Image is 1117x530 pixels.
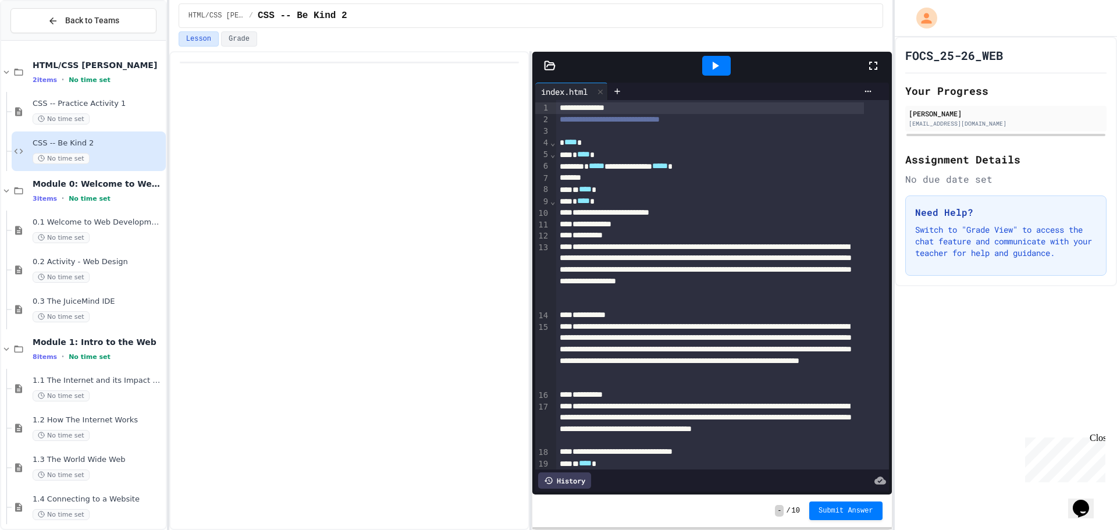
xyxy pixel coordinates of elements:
[904,5,940,31] div: My Account
[33,297,163,307] span: 0.3 The JuiceMind IDE
[535,173,550,184] div: 7
[909,108,1103,119] div: [PERSON_NAME]
[535,208,550,219] div: 10
[535,137,550,149] div: 4
[535,447,550,458] div: 18
[33,138,163,148] span: CSS -- Be Kind 2
[62,194,64,203] span: •
[535,161,550,172] div: 6
[905,151,1107,168] h2: Assignment Details
[69,195,111,202] span: No time set
[535,401,550,447] div: 17
[33,390,90,401] span: No time set
[535,184,550,195] div: 8
[535,196,550,208] div: 9
[249,11,253,20] span: /
[819,506,873,515] span: Submit Answer
[33,337,163,347] span: Module 1: Intro to the Web
[535,310,550,322] div: 14
[1020,433,1105,482] iframe: chat widget
[65,15,119,27] span: Back to Teams
[535,126,550,137] div: 3
[905,83,1107,99] h2: Your Progress
[33,469,90,481] span: No time set
[550,138,556,147] span: Fold line
[69,353,111,361] span: No time set
[775,505,784,517] span: -
[221,31,257,47] button: Grade
[258,9,347,23] span: CSS -- Be Kind 2
[535,83,608,100] div: index.html
[188,11,244,20] span: HTML/CSS Campbell
[33,99,163,109] span: CSS -- Practice Activity 1
[538,472,591,489] div: History
[33,257,163,267] span: 0.2 Activity - Web Design
[33,76,57,84] span: 2 items
[33,195,57,202] span: 3 items
[62,75,64,84] span: •
[33,353,57,361] span: 8 items
[33,311,90,322] span: No time set
[33,376,163,386] span: 1.1 The Internet and its Impact on Society
[62,352,64,361] span: •
[33,232,90,243] span: No time set
[786,506,790,515] span: /
[33,60,163,70] span: HTML/CSS [PERSON_NAME]
[792,506,800,515] span: 10
[905,172,1107,186] div: No due date set
[535,149,550,161] div: 5
[535,114,550,126] div: 2
[550,197,556,206] span: Fold line
[915,224,1097,259] p: Switch to "Grade View" to access the chat feature and communicate with your teacher for help and ...
[33,509,90,520] span: No time set
[905,47,1003,63] h1: FOCS_25-26_WEB
[33,218,163,227] span: 0.1 Welcome to Web Development
[535,390,550,401] div: 16
[535,219,550,231] div: 11
[1068,483,1105,518] iframe: chat widget
[535,322,550,390] div: 15
[69,76,111,84] span: No time set
[909,119,1103,128] div: [EMAIL_ADDRESS][DOMAIN_NAME]
[5,5,80,74] div: Chat with us now!Close
[33,272,90,283] span: No time set
[33,179,163,189] span: Module 0: Welcome to Web Development
[10,8,156,33] button: Back to Teams
[535,102,550,114] div: 1
[915,205,1097,219] h3: Need Help?
[33,430,90,441] span: No time set
[33,455,163,465] span: 1.3 The World Wide Web
[535,458,550,470] div: 19
[535,230,550,242] div: 12
[535,242,550,311] div: 13
[33,153,90,164] span: No time set
[550,150,556,159] span: Fold line
[179,31,219,47] button: Lesson
[535,86,593,98] div: index.html
[33,113,90,125] span: No time set
[809,501,883,520] button: Submit Answer
[33,495,163,504] span: 1.4 Connecting to a Website
[33,415,163,425] span: 1.2 How The Internet Works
